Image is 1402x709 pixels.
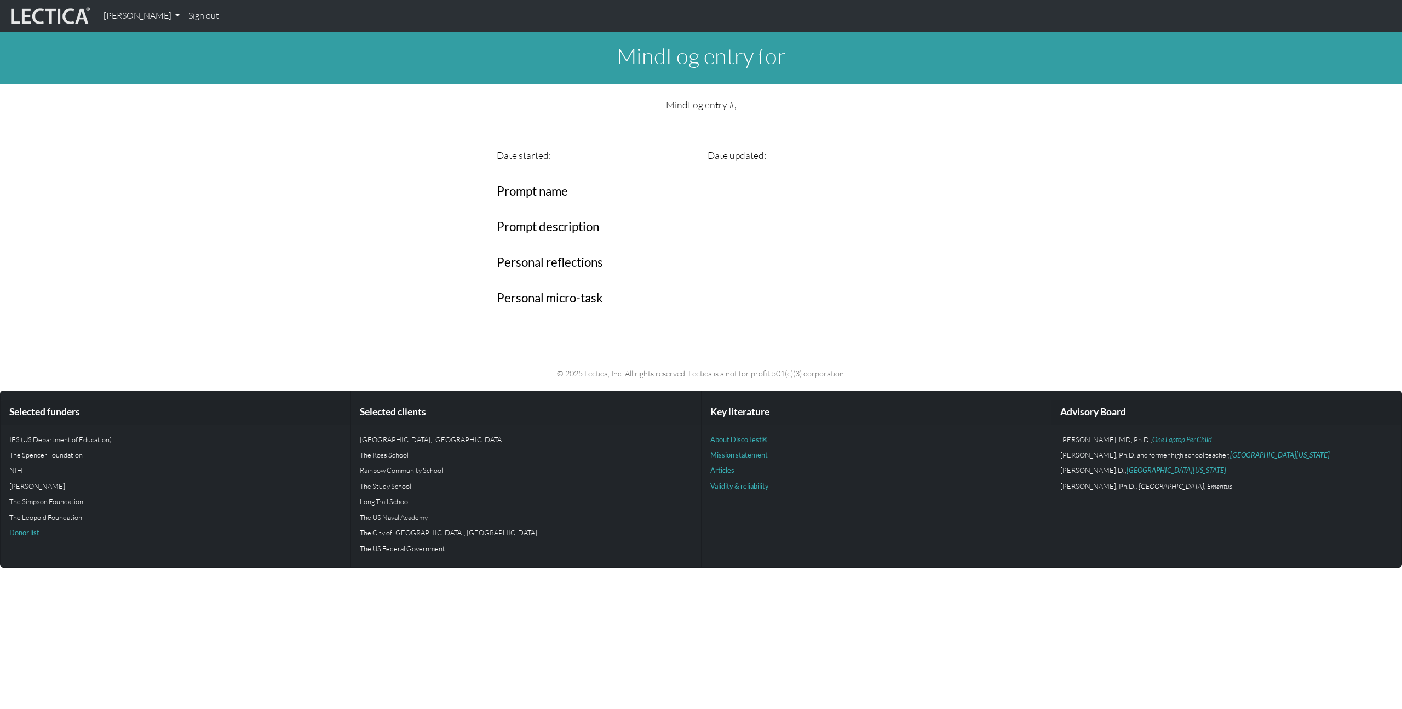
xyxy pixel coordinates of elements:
[360,449,692,460] p: The Ross School
[1051,400,1401,425] div: Advisory Board
[1152,435,1212,444] a: One Laptop Per Child
[1060,449,1393,460] p: [PERSON_NAME], Ph.D. and former high school teacher,
[497,97,905,112] p: MindLog entry #,
[360,527,692,538] p: The City of [GEOGRAPHIC_DATA], [GEOGRAPHIC_DATA]
[9,512,342,523] p: The Leopold Foundation
[1060,481,1393,491] p: [PERSON_NAME], Ph.D.
[1060,434,1393,445] p: [PERSON_NAME], MD, Ph.D.,
[497,147,551,163] label: Date started:
[9,465,342,476] p: NIH
[497,291,905,306] h3: Personal micro-task
[9,449,342,460] p: The Spencer Foundation
[99,4,184,27] a: [PERSON_NAME]
[360,512,692,523] p: The US Naval Academy
[346,367,1056,380] p: © 2025 Lectica, Inc. All rights reserved. Lectica is a not for profit 501(c)(3) corporation.
[701,147,912,163] div: Date updated:
[1127,466,1226,474] a: [GEOGRAPHIC_DATA][US_STATE]
[710,466,734,474] a: Articles
[702,400,1051,425] div: Key literature
[360,496,692,507] p: Long Trail School
[1060,465,1393,476] p: [PERSON_NAME].D.,
[710,435,767,444] a: About DiscoTest®
[497,255,905,270] h3: Personal reflections
[497,220,905,235] h3: Prompt description
[1,400,350,425] div: Selected funders
[8,5,90,26] img: lecticalive
[710,482,769,490] a: Validity & reliability
[351,400,701,425] div: Selected clients
[1136,482,1232,490] em: , [GEOGRAPHIC_DATA], Emeritus
[360,481,692,491] p: The Study School
[360,543,692,554] p: The US Federal Government
[710,450,768,459] a: Mission statement
[497,184,905,199] h3: Prompt name
[1230,450,1330,459] a: [GEOGRAPHIC_DATA][US_STATE]
[9,528,39,537] a: Donor list
[360,465,692,476] p: Rainbow Community School
[9,434,342,445] p: IES (US Department of Education)
[9,481,342,491] p: [PERSON_NAME]
[9,496,342,507] p: The Simpson Foundation
[360,434,692,445] p: [GEOGRAPHIC_DATA], [GEOGRAPHIC_DATA]
[184,4,223,27] a: Sign out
